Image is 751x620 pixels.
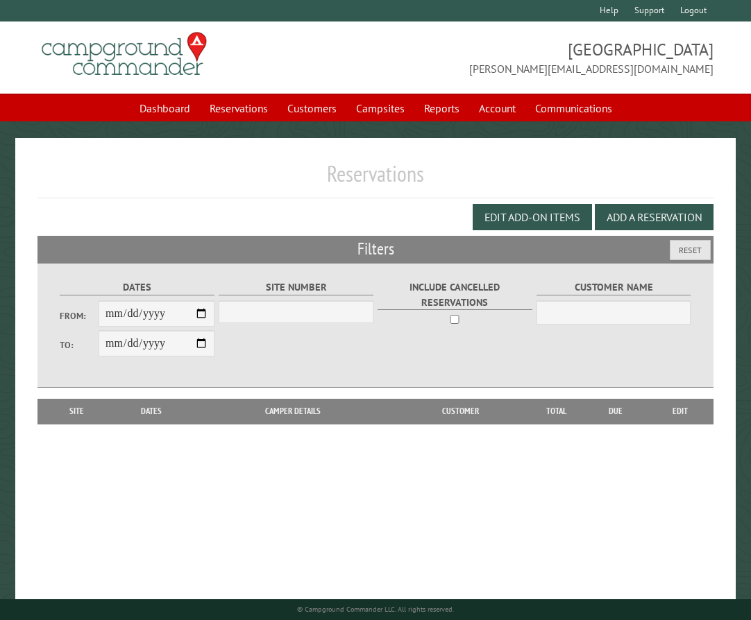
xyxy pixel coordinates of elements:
a: Account [471,95,524,121]
th: Due [584,399,647,424]
th: Customer [391,399,528,424]
label: Customer Name [537,279,691,295]
button: Edit Add-on Items [473,204,592,230]
th: Site [44,399,109,424]
th: Camper Details [194,399,392,424]
a: Reports [416,95,468,121]
label: Include Cancelled Reservations [378,279,532,310]
a: Dashboard [131,95,199,121]
th: Dates [109,399,194,424]
h2: Filters [37,236,714,262]
label: Dates [60,279,214,295]
label: To: [60,338,99,352]
button: Add a Reservation [595,204,714,230]
a: Campsites [348,95,413,121]
a: Reservations [201,95,276,121]
small: © Campground Commander LLC. All rights reserved. [297,605,454,614]
label: Site Number [219,279,373,295]
label: From: [60,309,99,322]
button: Reset [670,240,711,260]
th: Edit [646,399,713,424]
a: Communications [527,95,621,121]
span: [GEOGRAPHIC_DATA] [PERSON_NAME][EMAIL_ADDRESS][DOMAIN_NAME] [375,38,714,77]
img: Campground Commander [37,27,211,81]
a: Customers [279,95,345,121]
h1: Reservations [37,160,714,198]
th: Total [529,399,584,424]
